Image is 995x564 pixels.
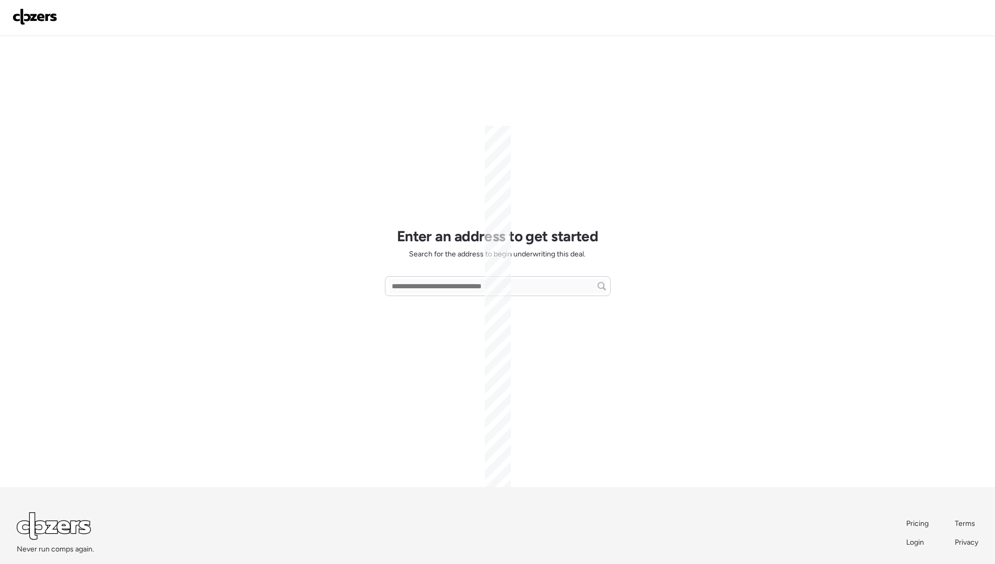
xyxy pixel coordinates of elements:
[906,519,930,529] a: Pricing
[13,8,57,25] img: Logo
[906,537,930,548] a: Login
[955,537,978,548] a: Privacy
[397,227,599,245] h1: Enter an address to get started
[906,519,929,528] span: Pricing
[955,519,978,529] a: Terms
[955,519,975,528] span: Terms
[17,512,91,540] img: Logo Light
[409,249,586,260] span: Search for the address to begin underwriting this deal.
[955,538,978,547] span: Privacy
[17,544,94,555] span: Never run comps again.
[906,538,924,547] span: Login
